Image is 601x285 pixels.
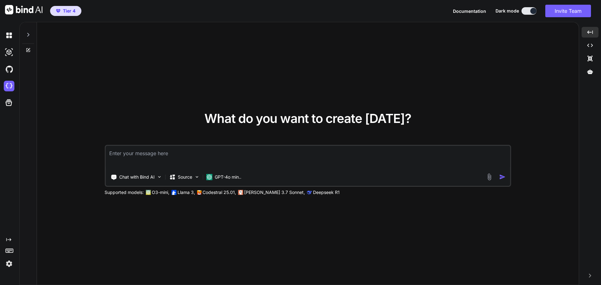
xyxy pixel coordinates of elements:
[178,174,192,180] p: Source
[50,6,81,16] button: premiumTier 4
[105,189,144,196] p: Supported models:
[499,174,506,180] img: icon
[4,30,14,41] img: darkChat
[206,174,212,180] img: GPT-4o mini
[157,174,162,180] img: Pick Tools
[453,8,486,14] button: Documentation
[56,9,60,13] img: premium
[5,5,43,14] img: Bind AI
[4,81,14,91] img: cloudideIcon
[4,258,14,269] img: settings
[119,174,155,180] p: Chat with Bind AI
[171,190,176,195] img: Llama2
[63,8,75,14] span: Tier 4
[486,173,493,181] img: attachment
[545,5,591,17] button: Invite Team
[307,190,312,195] img: claude
[496,8,519,14] span: Dark mode
[146,190,151,195] img: GPT-4
[197,190,201,195] img: Mistral-AI
[4,47,14,58] img: darkAi-studio
[244,189,305,196] p: [PERSON_NAME] 3.7 Sonnet,
[203,189,236,196] p: Codestral 25.01,
[238,190,243,195] img: claude
[313,189,340,196] p: Deepseek R1
[194,174,199,180] img: Pick Models
[204,111,411,126] span: What do you want to create [DATE]?
[4,64,14,74] img: githubDark
[152,189,169,196] p: O3-mini,
[215,174,241,180] p: GPT-4o min..
[177,189,195,196] p: Llama 3,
